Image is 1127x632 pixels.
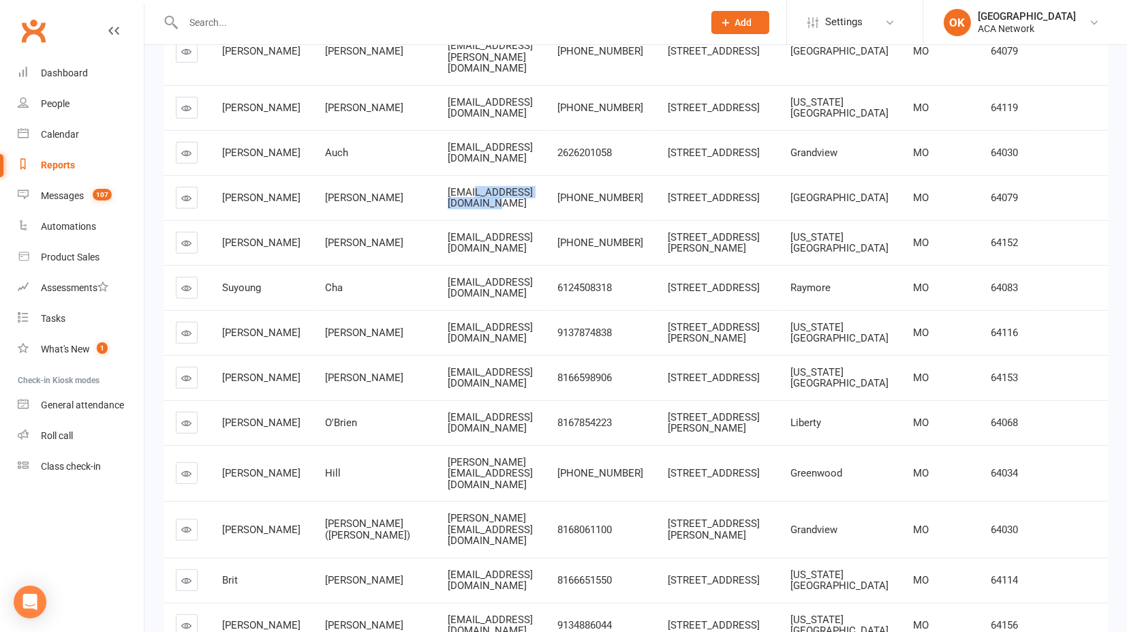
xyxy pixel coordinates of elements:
a: General attendance kiosk mode [18,390,144,421]
span: [STREET_ADDRESS] [668,192,760,204]
div: Roll call [41,430,73,441]
span: 64030 [991,524,1018,536]
a: Roll call [18,421,144,451]
span: [EMAIL_ADDRESS][DOMAIN_NAME] [448,186,533,210]
span: MO [913,102,929,114]
div: Reports [41,160,75,170]
a: Calendar [18,119,144,150]
span: MO [913,619,929,631]
div: Automations [41,221,96,232]
span: [PHONE_NUMBER] [557,467,643,479]
span: [PERSON_NAME] [222,467,300,479]
div: Calendar [41,129,79,140]
button: Add [711,11,769,34]
span: MO [913,237,929,249]
div: Messages [41,190,84,201]
span: [PHONE_NUMBER] [557,45,643,57]
span: Auch [325,147,348,159]
span: 8166651550 [557,574,612,586]
a: Reports [18,150,144,181]
span: MO [913,467,929,479]
span: [PERSON_NAME][EMAIL_ADDRESS][DOMAIN_NAME] [448,456,533,491]
span: [EMAIL_ADDRESS][DOMAIN_NAME] [448,276,533,300]
a: Automations [18,211,144,242]
span: [PERSON_NAME] [325,237,403,249]
a: People [18,89,144,119]
span: [PERSON_NAME] [325,45,403,57]
div: What's New [41,344,90,355]
span: Raymore [790,282,831,294]
span: MO [913,372,929,384]
span: [EMAIL_ADDRESS][DOMAIN_NAME] [448,569,533,592]
div: General attendance [41,400,124,410]
span: [STREET_ADDRESS] [668,282,760,294]
span: [STREET_ADDRESS][PERSON_NAME] [668,321,760,345]
span: [STREET_ADDRESS] [668,372,760,384]
span: [STREET_ADDRESS][PERSON_NAME] [668,517,760,541]
span: MO [913,45,929,57]
div: Open Intercom Messenger [14,586,46,618]
span: [US_STATE][GEOGRAPHIC_DATA] [790,96,889,120]
span: [PERSON_NAME] [325,102,403,114]
a: Tasks [18,303,144,334]
span: [US_STATE][GEOGRAPHIC_DATA] [790,366,889,390]
span: Suyoung [222,282,261,294]
span: Liberty [790,417,821,429]
span: 64083 [991,282,1018,294]
span: [STREET_ADDRESS] [668,619,760,631]
input: Search... [179,13,694,32]
span: Cha [325,282,343,294]
span: [PERSON_NAME] [222,619,300,631]
span: 64034 [991,467,1018,479]
span: 8168061100 [557,524,612,536]
span: [PHONE_NUMBER] [557,237,643,249]
span: [PERSON_NAME] [222,372,300,384]
span: [PERSON_NAME] [222,102,300,114]
span: [PERSON_NAME] [222,524,300,536]
span: MO [913,147,929,159]
span: [EMAIL_ADDRESS][DOMAIN_NAME] [448,321,533,345]
span: 64030 [991,147,1018,159]
span: [PERSON_NAME] [325,192,403,204]
span: [PERSON_NAME] [222,45,300,57]
span: 8167854223 [557,417,612,429]
span: [PERSON_NAME] [325,619,403,631]
div: Dashboard [41,67,88,78]
span: 9137874838 [557,327,612,339]
span: 64156 [991,619,1018,631]
span: [GEOGRAPHIC_DATA] [790,45,889,57]
span: [STREET_ADDRESS] [668,574,760,586]
span: Grandview [790,524,837,536]
span: 64152 [991,237,1018,249]
span: [STREET_ADDRESS] [668,467,760,479]
span: [STREET_ADDRESS][PERSON_NAME] [668,411,760,435]
span: [PHONE_NUMBER] [557,192,643,204]
a: Assessments [18,273,144,303]
span: 1 [97,342,108,354]
a: Clubworx [16,14,50,48]
span: O'Brien [325,417,357,429]
span: [STREET_ADDRESS] [668,147,760,159]
span: [PERSON_NAME] [325,372,403,384]
a: Class kiosk mode [18,451,144,482]
span: [GEOGRAPHIC_DATA] [790,192,889,204]
div: Assessments [41,282,108,293]
span: 2626201058 [557,147,612,159]
span: [PERSON_NAME] [325,327,403,339]
span: 64079 [991,192,1018,204]
span: 64079 [991,45,1018,57]
span: Settings [825,7,863,37]
span: [US_STATE][GEOGRAPHIC_DATA] [790,321,889,345]
a: What's New1 [18,334,144,365]
span: MO [913,282,929,294]
div: Class check-in [41,461,101,472]
span: 9134886044 [557,619,612,631]
span: MO [913,192,929,204]
div: People [41,98,70,109]
div: [GEOGRAPHIC_DATA] [978,10,1076,22]
span: 64119 [991,102,1018,114]
a: Dashboard [18,58,144,89]
span: [PERSON_NAME] [325,574,403,586]
span: Hill [325,467,341,479]
span: 64068 [991,417,1018,429]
